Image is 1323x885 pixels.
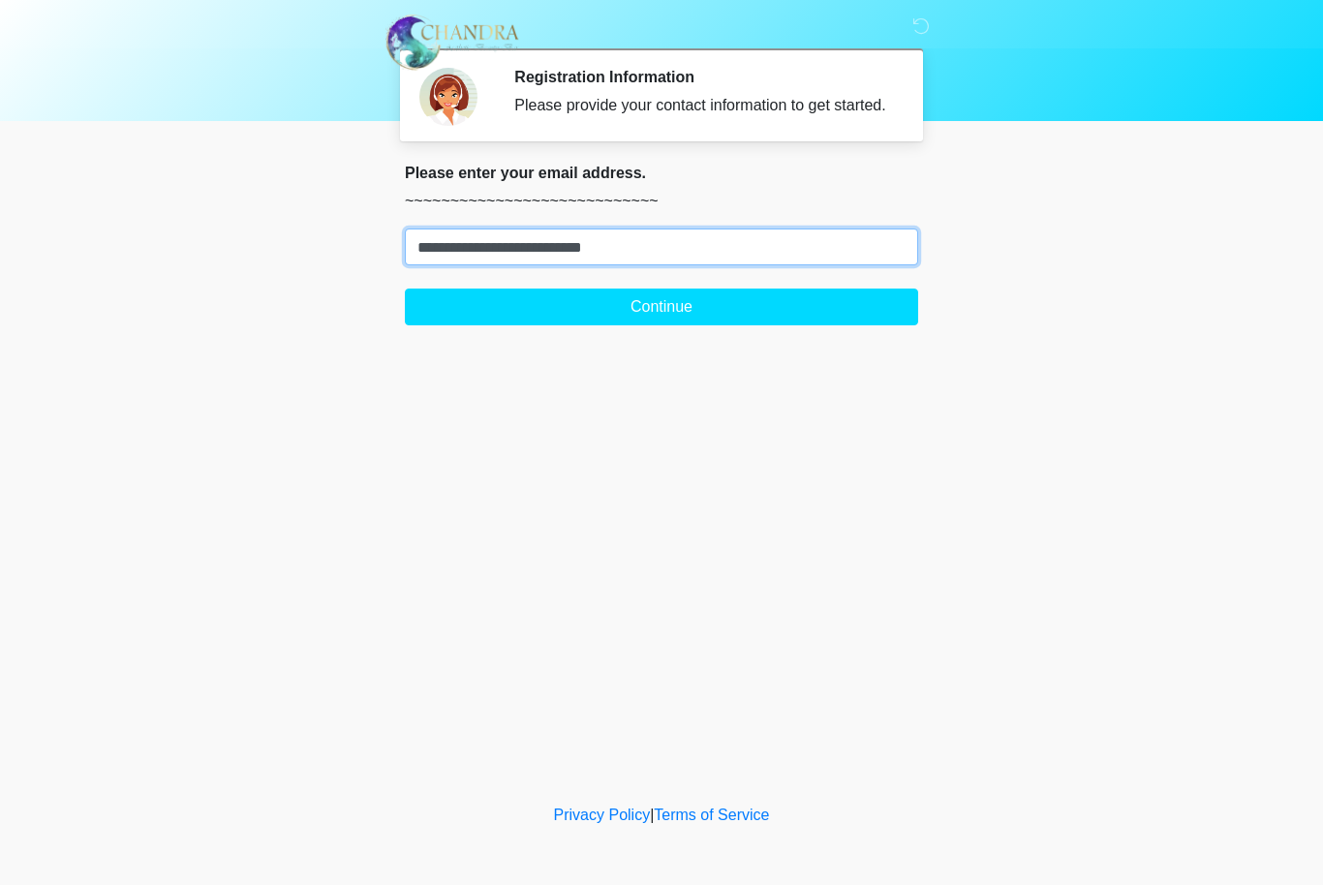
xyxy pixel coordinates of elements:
a: Privacy Policy [554,807,651,823]
img: Chandra Aesthetic Beauty Bar Logo [385,15,519,71]
a: Terms of Service [654,807,769,823]
h2: Please enter your email address. [405,164,918,182]
div: Please provide your contact information to get started. [514,94,889,117]
p: ~~~~~~~~~~~~~~~~~~~~~~~~~~~~ [405,190,918,213]
button: Continue [405,289,918,325]
a: | [650,807,654,823]
img: Agent Avatar [419,68,477,126]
